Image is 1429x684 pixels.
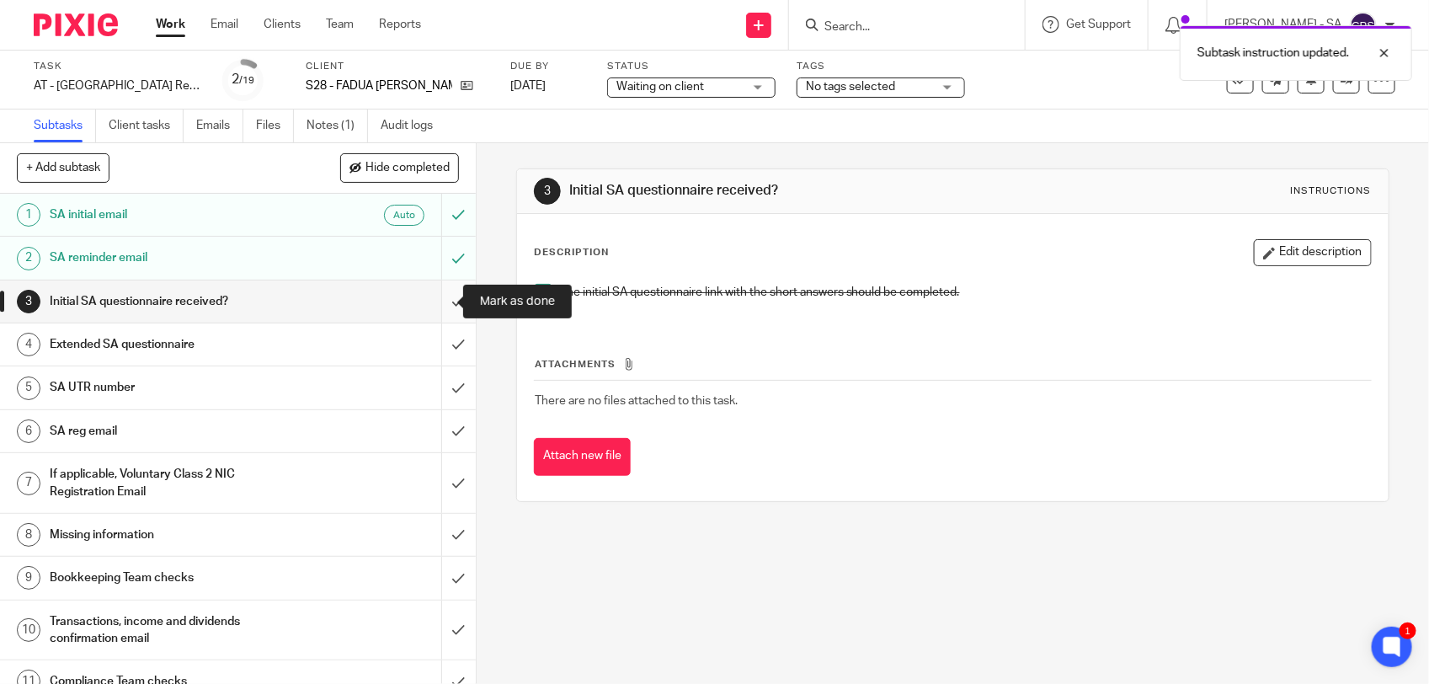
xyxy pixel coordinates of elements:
img: svg%3E [1350,12,1377,39]
button: Edit description [1254,239,1372,266]
a: Subtasks [34,110,96,142]
button: Attach new file [534,438,631,476]
h1: SA reminder email [50,245,300,270]
h1: Bookkeeping Team checks [50,565,300,590]
div: 2 [17,247,40,270]
a: Files [256,110,294,142]
span: No tags selected [806,81,895,93]
a: Clients [264,16,301,33]
label: Task [34,60,202,73]
h1: Transactions, income and dividends confirmation email [50,609,300,652]
div: 8 [17,523,40,547]
div: AT - [GEOGRAPHIC_DATA] Return - PE [DATE] [34,77,202,94]
div: AT - SA Return - PE 05-04-2025 [34,77,202,94]
div: Instructions [1291,184,1372,198]
a: Audit logs [381,110,445,142]
button: + Add subtask [17,153,109,182]
span: There are no files attached to this task. [535,395,738,407]
a: Client tasks [109,110,184,142]
h1: SA reg email [50,419,300,444]
label: Client [306,60,489,73]
div: 6 [17,419,40,443]
p: S28 - FADUA [PERSON_NAME] [306,77,452,94]
div: Auto [384,205,424,226]
span: Attachments [535,360,616,369]
label: Due by [510,60,586,73]
div: 7 [17,472,40,495]
p: Subtask instruction updated. [1197,45,1349,61]
span: Hide completed [365,162,450,175]
button: Hide completed [340,153,459,182]
h1: Missing information [50,522,300,548]
a: Reports [379,16,421,33]
a: Work [156,16,185,33]
div: 5 [17,377,40,400]
h1: Extended SA questionnaire [50,332,300,357]
span: Waiting on client [616,81,704,93]
div: 2 [232,70,255,89]
label: Status [607,60,776,73]
a: Email [211,16,238,33]
a: Team [326,16,354,33]
h1: Initial SA questionnaire received? [50,289,300,314]
img: Pixie [34,13,118,36]
h1: If applicable, Voluntary Class 2 NIC Registration Email [50,462,300,505]
div: 1 [17,203,40,227]
h1: SA UTR number [50,375,300,400]
small: /19 [240,76,255,85]
div: 1 [1400,623,1416,639]
div: 10 [17,618,40,642]
p: Description [534,246,609,259]
p: The initial SA questionnaire link with the short answers should be completed. [560,284,1371,301]
span: [DATE] [510,80,546,92]
div: 4 [17,333,40,356]
div: 9 [17,566,40,590]
h1: SA initial email [50,202,300,227]
h1: Initial SA questionnaire received? [569,182,989,200]
a: Emails [196,110,243,142]
a: Notes (1) [307,110,368,142]
div: 3 [17,290,40,313]
div: 3 [534,178,561,205]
